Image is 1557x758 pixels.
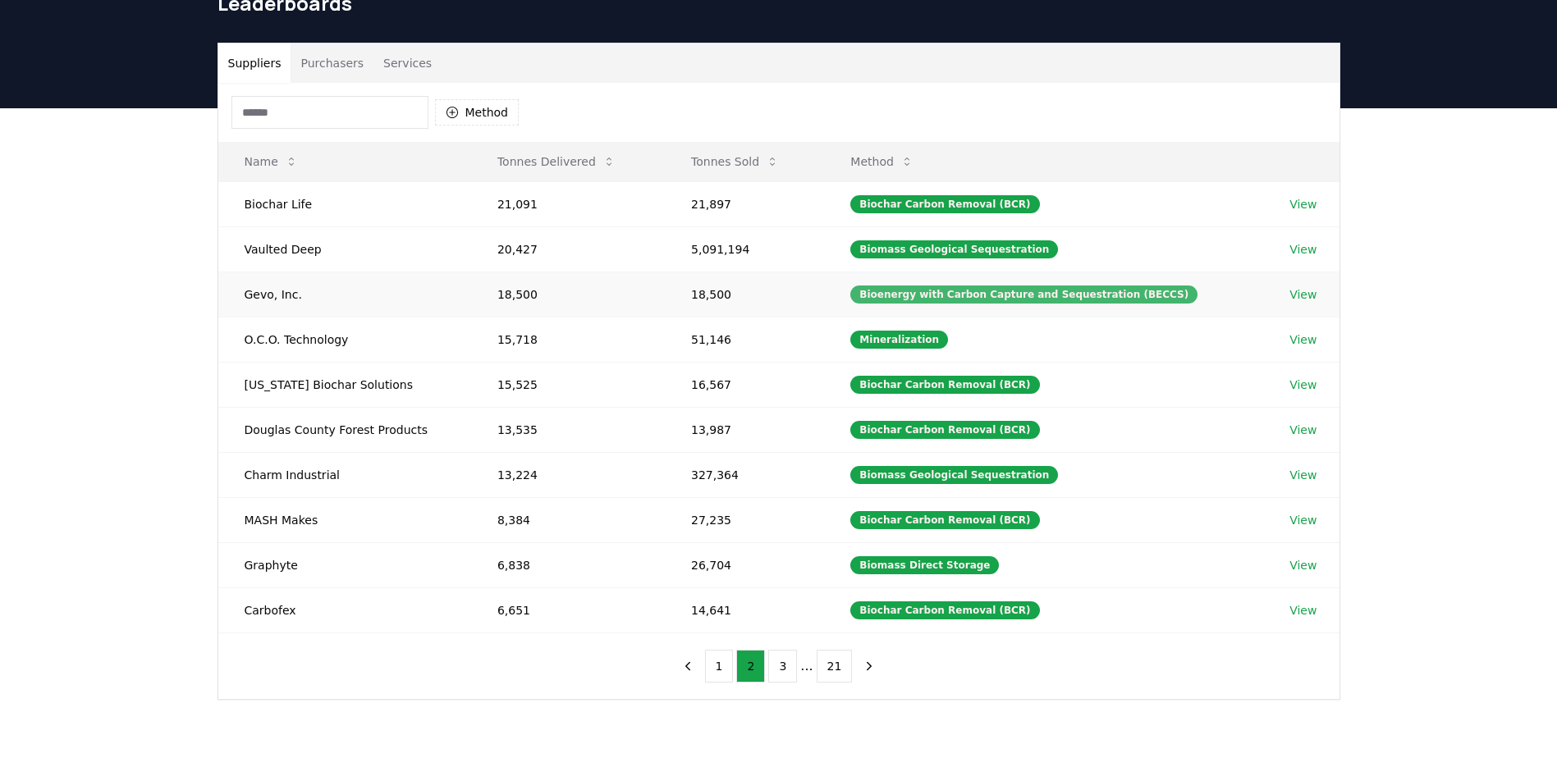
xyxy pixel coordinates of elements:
[1289,241,1317,258] a: View
[850,466,1058,484] div: Biomass Geological Sequestration
[736,650,765,683] button: 2
[665,317,824,362] td: 51,146
[471,542,665,587] td: 6,838
[471,497,665,542] td: 8,384
[291,43,373,83] button: Purchasers
[471,317,665,362] td: 15,718
[218,452,471,497] td: Charm Industrial
[471,181,665,226] td: 21,091
[678,145,792,178] button: Tonnes Sold
[1289,331,1317,348] a: View
[471,407,665,452] td: 13,535
[218,317,471,362] td: O.C.O. Technology
[850,556,999,574] div: Biomass Direct Storage
[1289,422,1317,438] a: View
[674,650,702,683] button: previous page
[665,362,824,407] td: 16,567
[665,407,824,452] td: 13,987
[837,145,927,178] button: Method
[665,181,824,226] td: 21,897
[1289,602,1317,619] a: View
[665,226,824,272] td: 5,091,194
[850,511,1039,529] div: Biochar Carbon Removal (BCR)
[850,285,1198,304] div: Bioenergy with Carbon Capture and Sequestration (BECCS)
[218,407,471,452] td: Douglas County Forest Products
[800,656,813,676] li: ...
[1289,512,1317,528] a: View
[665,587,824,632] td: 14,641
[817,650,853,683] button: 21
[471,272,665,317] td: 18,500
[218,587,471,632] td: Carbofex
[1289,557,1317,573] a: View
[484,145,629,178] button: Tonnes Delivered
[1289,377,1317,393] a: View
[1289,467,1317,483] a: View
[850,601,1039,619] div: Biochar Carbon Removal (BCR)
[855,650,883,683] button: next page
[218,226,471,272] td: Vaulted Deep
[850,376,1039,394] div: Biochar Carbon Removal (BCR)
[665,497,824,542] td: 27,235
[373,43,442,83] button: Services
[850,195,1039,213] div: Biochar Carbon Removal (BCR)
[218,43,291,83] button: Suppliers
[850,331,948,349] div: Mineralization
[218,542,471,587] td: Graphyte
[665,272,824,317] td: 18,500
[665,452,824,497] td: 327,364
[1289,286,1317,303] a: View
[850,240,1058,258] div: Biomass Geological Sequestration
[665,542,824,587] td: 26,704
[768,650,797,683] button: 3
[435,99,520,126] button: Method
[218,362,471,407] td: [US_STATE] Biochar Solutions
[850,421,1039,439] div: Biochar Carbon Removal (BCR)
[231,145,311,178] button: Name
[705,650,734,683] button: 1
[471,226,665,272] td: 20,427
[218,497,471,542] td: MASH Makes
[471,362,665,407] td: 15,525
[471,452,665,497] td: 13,224
[471,587,665,632] td: 6,651
[218,181,471,226] td: Biochar Life
[1289,196,1317,212] a: View
[218,272,471,317] td: Gevo, Inc.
